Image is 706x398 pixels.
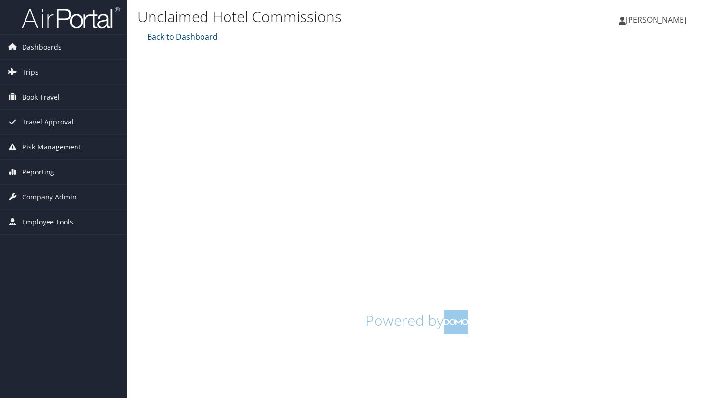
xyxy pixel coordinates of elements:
a: Back to Dashboard [145,31,218,42]
h1: Unclaimed Hotel Commissions [137,6,510,27]
span: Travel Approval [22,110,74,134]
span: Book Travel [22,85,60,109]
span: Trips [22,60,39,84]
a: [PERSON_NAME] [619,5,696,34]
span: Employee Tools [22,210,73,234]
img: domo-logo.png [444,310,468,334]
span: Dashboards [22,35,62,59]
img: airportal-logo.png [22,6,120,29]
span: [PERSON_NAME] [626,14,686,25]
h1: Powered by [145,310,689,334]
span: Company Admin [22,185,76,209]
span: Reporting [22,160,54,184]
span: Risk Management [22,135,81,159]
